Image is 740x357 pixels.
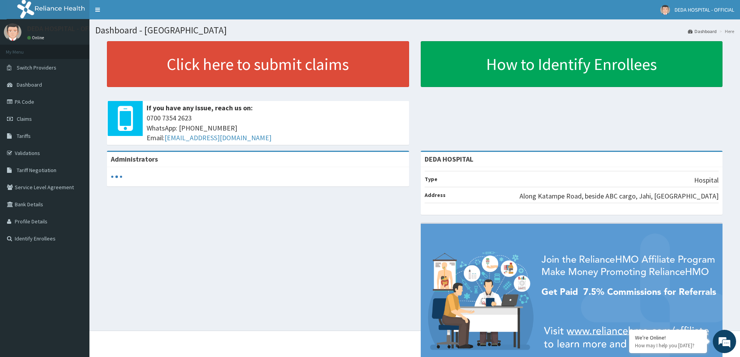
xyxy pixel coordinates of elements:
a: Dashboard [688,28,717,35]
span: 0700 7354 2623 WhatsApp: [PHONE_NUMBER] Email: [147,113,405,143]
svg: audio-loading [111,171,122,183]
b: Address [425,192,446,199]
img: User Image [4,23,21,41]
span: Tariff Negotiation [17,167,56,174]
a: Click here to submit claims [107,41,409,87]
li: Here [717,28,734,35]
a: How to Identify Enrollees [421,41,723,87]
span: Tariffs [17,132,31,139]
h1: Dashboard - [GEOGRAPHIC_DATA] [95,25,734,35]
p: How may I help you today? [635,342,701,349]
a: Online [27,35,46,40]
strong: DEDA HOSPITAL [425,155,473,164]
img: User Image [660,5,670,15]
p: DEDA HOSPITAL - OFFICIAL [27,25,107,32]
span: Dashboard [17,81,42,88]
div: We're Online! [635,334,701,341]
b: Administrators [111,155,158,164]
span: Claims [17,115,32,122]
p: Hospital [694,175,719,185]
b: Type [425,176,437,183]
p: Along Katampe Road, beside ABC cargo, Jahi, [GEOGRAPHIC_DATA] [520,191,719,201]
b: If you have any issue, reach us on: [147,103,253,112]
a: [EMAIL_ADDRESS][DOMAIN_NAME] [164,133,271,142]
span: DEDA HOSPITAL - OFFICIAL [675,6,734,13]
span: Switch Providers [17,64,56,71]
